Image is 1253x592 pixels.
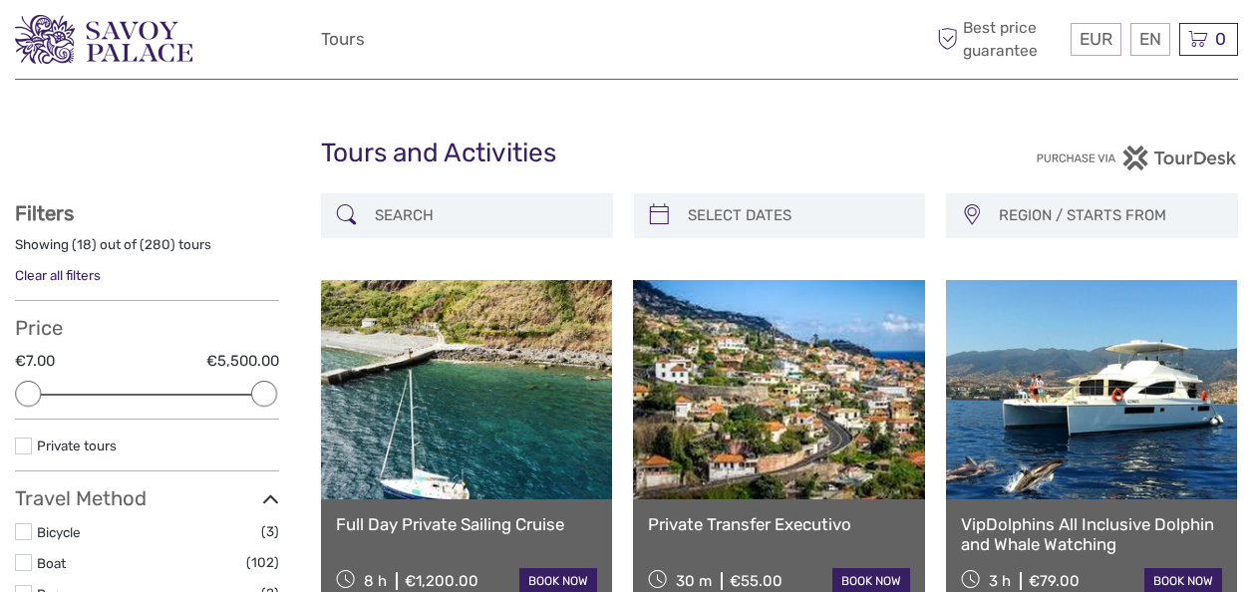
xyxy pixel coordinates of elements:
[321,25,365,54] a: Tours
[37,524,81,540] a: Bicycle
[77,235,92,254] label: 18
[37,438,117,453] a: Private tours
[1029,572,1080,590] div: €79.00
[15,316,279,340] h3: Price
[990,199,1228,232] button: REGION / STARTS FROM
[15,201,74,225] strong: Filters
[145,235,170,254] label: 280
[405,572,478,590] div: €1,200.00
[206,351,279,372] label: €5,500.00
[15,486,279,510] h3: Travel Method
[364,572,387,590] span: 8 h
[648,514,909,534] a: Private Transfer Executivo
[15,267,101,283] a: Clear all filters
[1080,29,1112,49] span: EUR
[15,15,192,64] img: 3279-876b4492-ee62-4c61-8ef8-acb0a8f63b96_logo_small.png
[37,555,66,571] a: Boat
[336,514,597,534] a: Full Day Private Sailing Cruise
[730,572,783,590] div: €55.00
[15,235,279,266] div: Showing ( ) out of ( ) tours
[989,572,1011,590] span: 3 h
[1036,146,1238,170] img: PurchaseViaTourDesk.png
[321,138,933,169] h1: Tours and Activities
[261,520,279,543] span: (3)
[1212,29,1229,49] span: 0
[680,198,916,233] input: SELECT DATES
[961,514,1222,555] a: VipDolphins All Inclusive Dolphin and Whale Watching
[15,351,55,372] label: €7.00
[932,17,1066,61] span: Best price guarantee
[246,551,279,574] span: (102)
[1130,23,1170,56] div: EN
[676,572,712,590] span: 30 m
[367,198,603,233] input: SEARCH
